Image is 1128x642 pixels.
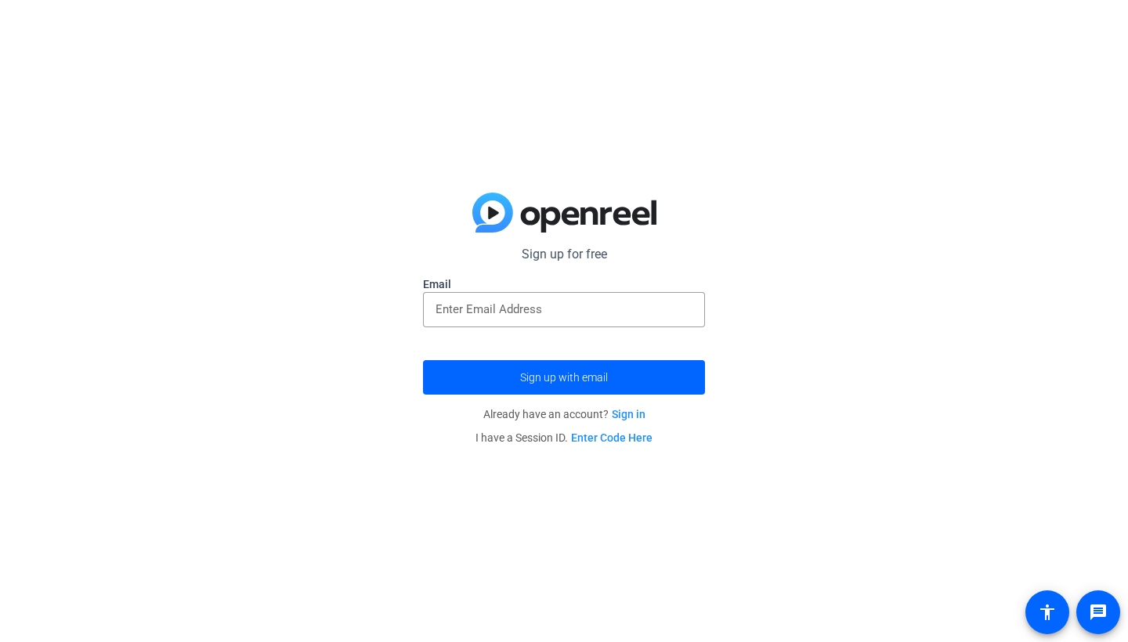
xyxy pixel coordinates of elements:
button: Sign up with email [423,360,705,395]
input: Enter Email Address [436,300,692,319]
p: Sign up for free [423,245,705,264]
span: I have a Session ID. [475,431,653,444]
a: Sign in [612,408,645,420]
span: Already have an account? [483,408,645,420]
mat-icon: message [1089,603,1108,622]
mat-icon: accessibility [1038,603,1057,622]
label: Email [423,276,705,292]
img: blue-gradient.svg [472,193,656,233]
a: Enter Code Here [571,431,653,444]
